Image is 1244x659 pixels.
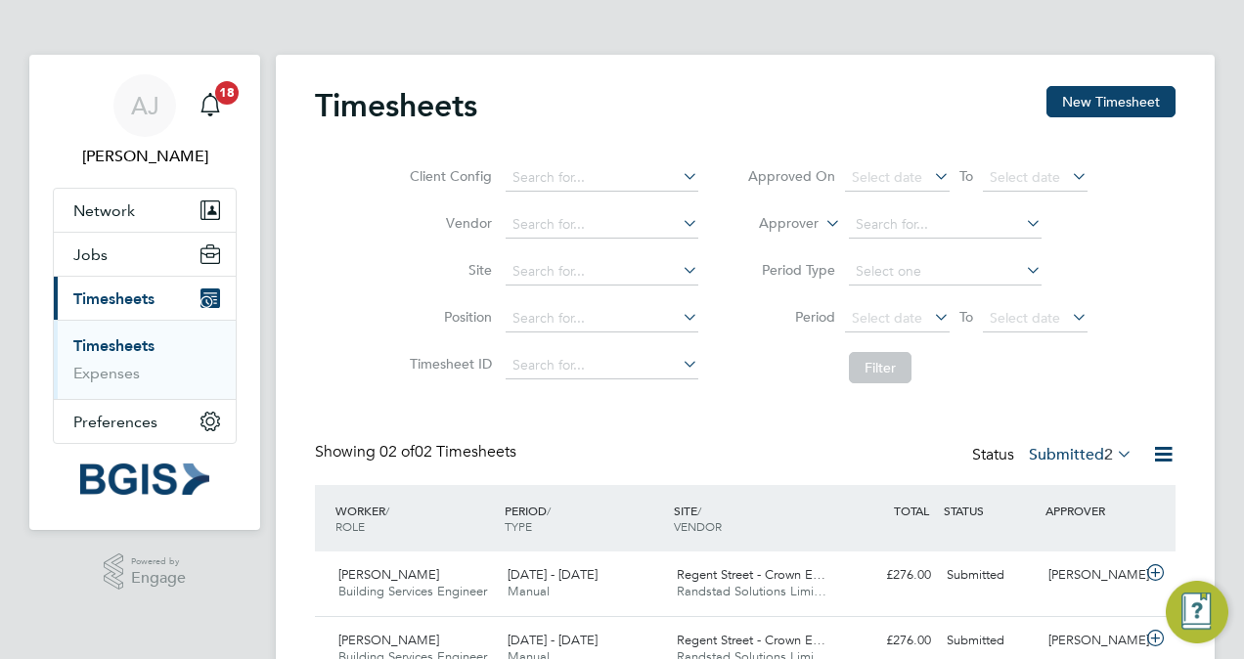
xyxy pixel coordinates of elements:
button: New Timesheet [1046,86,1176,117]
input: Search for... [849,211,1042,239]
input: Select one [849,258,1042,286]
h2: Timesheets [315,86,477,125]
span: Select date [990,168,1060,186]
button: Engage Resource Center [1166,581,1228,643]
a: Expenses [73,364,140,382]
span: [DATE] - [DATE] [508,566,598,583]
span: / [697,503,701,518]
span: AJ [131,93,159,118]
span: TYPE [505,518,532,534]
button: Jobs [54,233,236,276]
img: bgis-logo-retina.png [80,463,209,495]
span: Adam Janes [53,145,237,168]
button: Preferences [54,400,236,443]
span: VENDOR [674,518,722,534]
span: [DATE] - [DATE] [508,632,598,648]
span: To [954,163,979,189]
input: Search for... [506,258,698,286]
div: WORKER [331,493,500,544]
label: Approved On [747,167,835,185]
span: Timesheets [73,289,155,308]
nav: Main navigation [29,55,260,530]
span: [PERSON_NAME] [338,632,439,648]
span: Preferences [73,413,157,431]
span: Select date [990,309,1060,327]
div: £276.00 [837,559,939,592]
label: Period [747,308,835,326]
a: Powered byEngage [104,553,187,591]
div: Submitted [939,625,1041,657]
input: Search for... [506,211,698,239]
div: [PERSON_NAME] [1041,625,1142,657]
div: Status [972,442,1136,469]
a: 18 [191,74,230,137]
div: APPROVER [1041,493,1142,528]
input: Search for... [506,305,698,332]
span: Select date [852,309,922,327]
span: 02 of [379,442,415,461]
span: Powered by [131,553,186,570]
div: [PERSON_NAME] [1041,559,1142,592]
span: ROLE [335,518,365,534]
label: Position [404,308,492,326]
a: Go to home page [53,463,237,495]
span: / [547,503,551,518]
label: Client Config [404,167,492,185]
span: / [385,503,389,518]
span: TOTAL [894,503,929,518]
div: £276.00 [837,625,939,657]
span: Manual [508,583,550,599]
div: SITE [669,493,838,544]
span: 02 Timesheets [379,442,516,461]
span: Network [73,201,135,220]
label: Timesheet ID [404,355,492,373]
label: Period Type [747,261,835,279]
span: Randstad Solutions Limi… [677,583,826,599]
input: Search for... [506,352,698,379]
span: Building Services Engineer [338,583,487,599]
button: Network [54,189,236,232]
a: Timesheets [73,336,155,355]
label: Vendor [404,214,492,232]
span: 2 [1104,445,1113,464]
span: Select date [852,168,922,186]
label: Submitted [1029,445,1133,464]
span: 18 [215,81,239,105]
div: STATUS [939,493,1041,528]
span: Regent Street - Crown E… [677,632,825,648]
span: Engage [131,570,186,587]
a: AJ[PERSON_NAME] [53,74,237,168]
div: Showing [315,442,520,462]
button: Timesheets [54,277,236,320]
label: Site [404,261,492,279]
label: Approver [731,214,819,234]
span: Regent Street - Crown E… [677,566,825,583]
div: Timesheets [54,320,236,399]
span: [PERSON_NAME] [338,566,439,583]
span: Jobs [73,245,108,264]
button: Filter [849,352,911,383]
div: Submitted [939,559,1041,592]
input: Search for... [506,164,698,192]
span: To [954,304,979,329]
div: PERIOD [500,493,669,544]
